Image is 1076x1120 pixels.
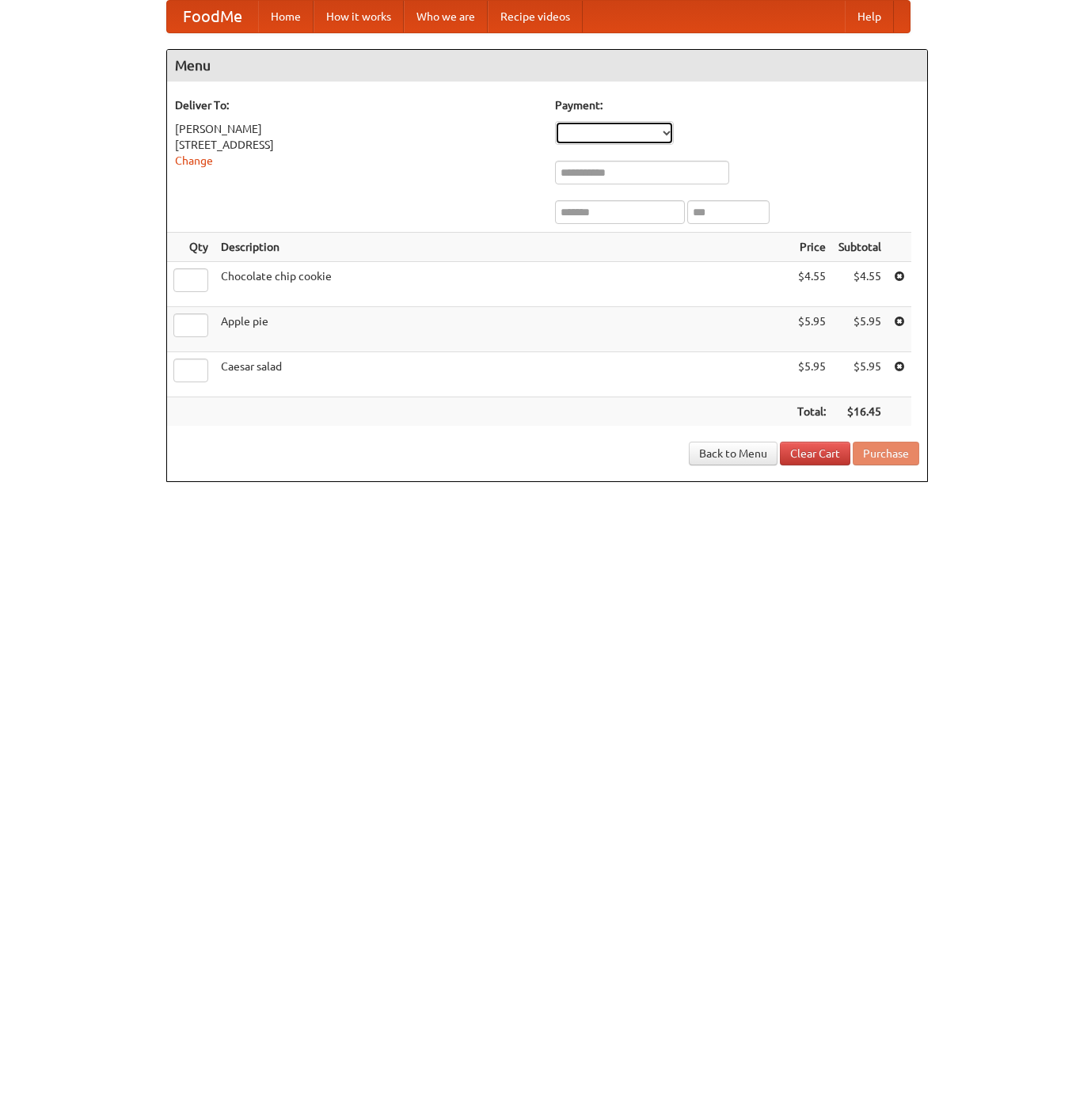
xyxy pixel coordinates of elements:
th: Description [215,233,791,262]
button: Purchase [853,442,919,465]
h5: Deliver To: [175,97,539,113]
th: Price [791,233,832,262]
td: $4.55 [791,262,832,307]
td: $5.95 [791,352,832,397]
td: $5.95 [791,307,832,352]
a: Home [258,1,314,32]
a: Recipe videos [488,1,583,32]
a: Change [175,154,213,167]
td: $5.95 [832,307,888,352]
td: Apple pie [215,307,791,352]
td: Caesar salad [215,352,791,397]
a: Clear Cart [780,442,850,465]
a: How it works [314,1,404,32]
td: $4.55 [832,262,888,307]
a: Who we are [404,1,488,32]
div: [STREET_ADDRESS] [175,137,539,153]
th: Total: [791,397,832,427]
a: Back to Menu [689,442,778,465]
td: $5.95 [832,352,888,397]
a: Help [845,1,894,32]
a: FoodMe [167,1,258,32]
th: $16.45 [832,397,888,427]
td: Chocolate chip cookie [215,262,791,307]
th: Subtotal [832,233,888,262]
h4: Menu [167,50,927,82]
th: Qty [167,233,215,262]
h5: Payment: [555,97,919,113]
div: [PERSON_NAME] [175,121,539,137]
